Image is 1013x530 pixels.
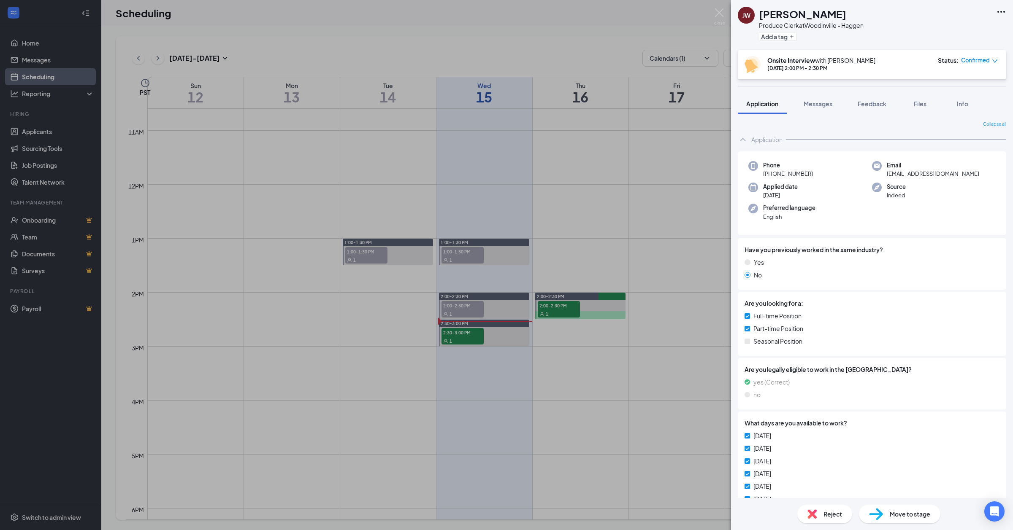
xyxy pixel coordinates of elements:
[763,204,815,212] span: Preferred language
[759,7,846,21] h1: [PERSON_NAME]
[804,100,832,108] span: Messages
[887,169,979,178] span: [EMAIL_ADDRESS][DOMAIN_NAME]
[914,100,926,108] span: Files
[996,7,1006,17] svg: Ellipses
[767,65,875,72] div: [DATE] 2:00 PM - 2:30 PM
[753,469,771,478] span: [DATE]
[763,161,813,169] span: Phone
[887,183,906,191] span: Source
[753,377,790,387] span: yes (Correct)
[746,100,778,108] span: Application
[957,100,968,108] span: Info
[983,121,1006,128] span: Collapse all
[745,365,999,374] span: Are you legally eligible to work in the [GEOGRAPHIC_DATA]?
[738,135,748,145] svg: ChevronUp
[938,56,959,65] div: Status :
[992,58,998,64] span: down
[753,456,771,465] span: [DATE]
[753,324,803,333] span: Part-time Position
[754,270,762,280] span: No
[759,21,864,30] div: Produce Clerk at Woodinville - Haggen
[858,100,886,108] span: Feedback
[887,161,979,169] span: Email
[890,509,930,519] span: Move to stage
[763,213,815,221] span: English
[753,390,761,399] span: no
[745,299,803,308] span: Are you looking for a:
[753,444,771,453] span: [DATE]
[745,418,847,428] span: What days are you available to work?
[751,135,783,144] div: Application
[789,34,794,39] svg: Plus
[745,245,883,254] span: Have you previously worked in the same industry?
[742,11,750,19] div: JW
[767,56,815,64] b: Onsite Interview
[753,431,771,440] span: [DATE]
[961,56,990,65] span: Confirmed
[763,191,798,199] span: [DATE]
[754,258,764,267] span: Yes
[759,32,796,41] button: PlusAdd a tag
[984,501,1005,522] div: Open Intercom Messenger
[763,183,798,191] span: Applied date
[887,191,906,199] span: Indeed
[753,336,802,346] span: Seasonal Position
[753,482,771,491] span: [DATE]
[767,56,875,65] div: with [PERSON_NAME]
[823,509,842,519] span: Reject
[753,311,802,320] span: Full-time Position
[763,169,813,178] span: [PHONE_NUMBER]
[753,494,771,503] span: [DATE]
